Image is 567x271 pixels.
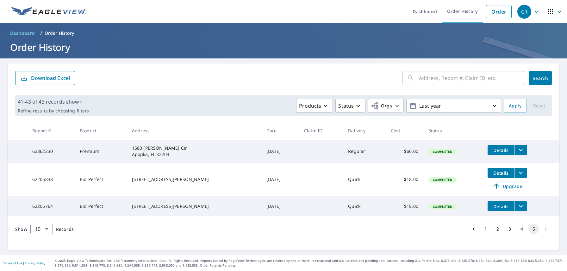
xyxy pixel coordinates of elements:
[27,163,75,196] td: 62205838
[368,99,404,113] button: Orgs
[25,261,45,265] a: Privacy Policy
[30,220,53,238] div: 10
[491,170,510,176] span: Details
[481,224,491,234] button: Go to page 1
[261,140,299,163] td: [DATE]
[18,98,89,105] p: 41-43 of 43 records shown
[261,163,299,196] td: [DATE]
[488,145,514,155] button: detailsBtn-62362230
[509,102,521,110] span: Apply
[529,224,539,234] button: page 5
[514,168,527,178] button: filesDropdownBtn-62205838
[486,5,512,18] a: Order
[335,99,365,113] button: Status
[493,224,503,234] button: Go to page 2
[8,41,559,54] h1: Order History
[132,145,256,158] div: 1580 [PERSON_NAME] Cir Apopka, FL 32703
[517,224,527,234] button: Go to page 4
[429,178,456,182] span: Completed
[514,201,527,211] button: filesDropdownBtn-62205764
[15,226,27,232] span: Show
[386,163,423,196] td: $18.00
[504,99,526,113] button: Apply
[491,147,510,153] span: Details
[261,196,299,216] td: [DATE]
[3,261,45,265] p: |
[514,145,527,155] button: filesDropdownBtn-62362230
[132,176,256,183] div: [STREET_ADDRESS][PERSON_NAME]
[27,140,75,163] td: 62362230
[8,28,38,38] a: Dashboard
[299,102,321,110] p: Products
[406,99,501,113] button: Last year
[491,203,510,209] span: Details
[371,102,392,110] span: Orgs
[429,149,456,154] span: Completed
[343,196,386,216] td: Quick
[505,224,515,234] button: Go to page 3
[517,5,531,19] div: CR
[529,71,552,85] button: Search
[56,226,74,232] span: Records
[534,75,547,81] span: Search
[31,75,70,81] p: Download Excel
[299,121,343,140] th: Claim ID
[386,140,423,163] td: $60.00
[488,201,514,211] button: detailsBtn-62205764
[491,182,523,190] span: Upgrade
[75,196,127,216] td: Bid Perfect
[3,261,23,265] a: Terms of Use
[8,28,559,38] nav: breadcrumb
[18,108,89,114] p: Refine results by choosing filters
[417,100,491,111] p: Last year
[30,224,53,234] div: Show 10 records
[75,163,127,196] td: Bid Perfect
[296,99,333,113] button: Products
[10,30,35,36] span: Dashboard
[261,121,299,140] th: Date
[468,224,552,234] nav: pagination navigation
[27,196,75,216] td: 62205764
[338,102,354,110] p: Status
[343,163,386,196] td: Quick
[127,121,261,140] th: Address
[132,203,256,209] div: [STREET_ADDRESS][PERSON_NAME]
[488,168,514,178] button: detailsBtn-62205838
[11,7,86,16] img: EV Logo
[55,258,564,268] p: © 2025 Eagle View Technologies, Inc. and Pictometry International Corp. All Rights Reserved. Repo...
[423,121,483,140] th: Status
[27,121,75,140] th: Report #
[419,69,524,87] input: Address, Report #, Claim ID, etc.
[75,121,127,140] th: Product
[343,121,386,140] th: Delivery
[40,29,42,37] li: /
[469,224,479,234] button: Go to previous page
[75,140,127,163] td: Premium
[429,204,456,209] span: Completed
[488,181,527,191] a: Upgrade
[343,140,386,163] td: Regular
[386,121,423,140] th: Cost
[45,30,74,36] p: Order History
[15,71,75,85] button: Download Excel
[386,196,423,216] td: $18.00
